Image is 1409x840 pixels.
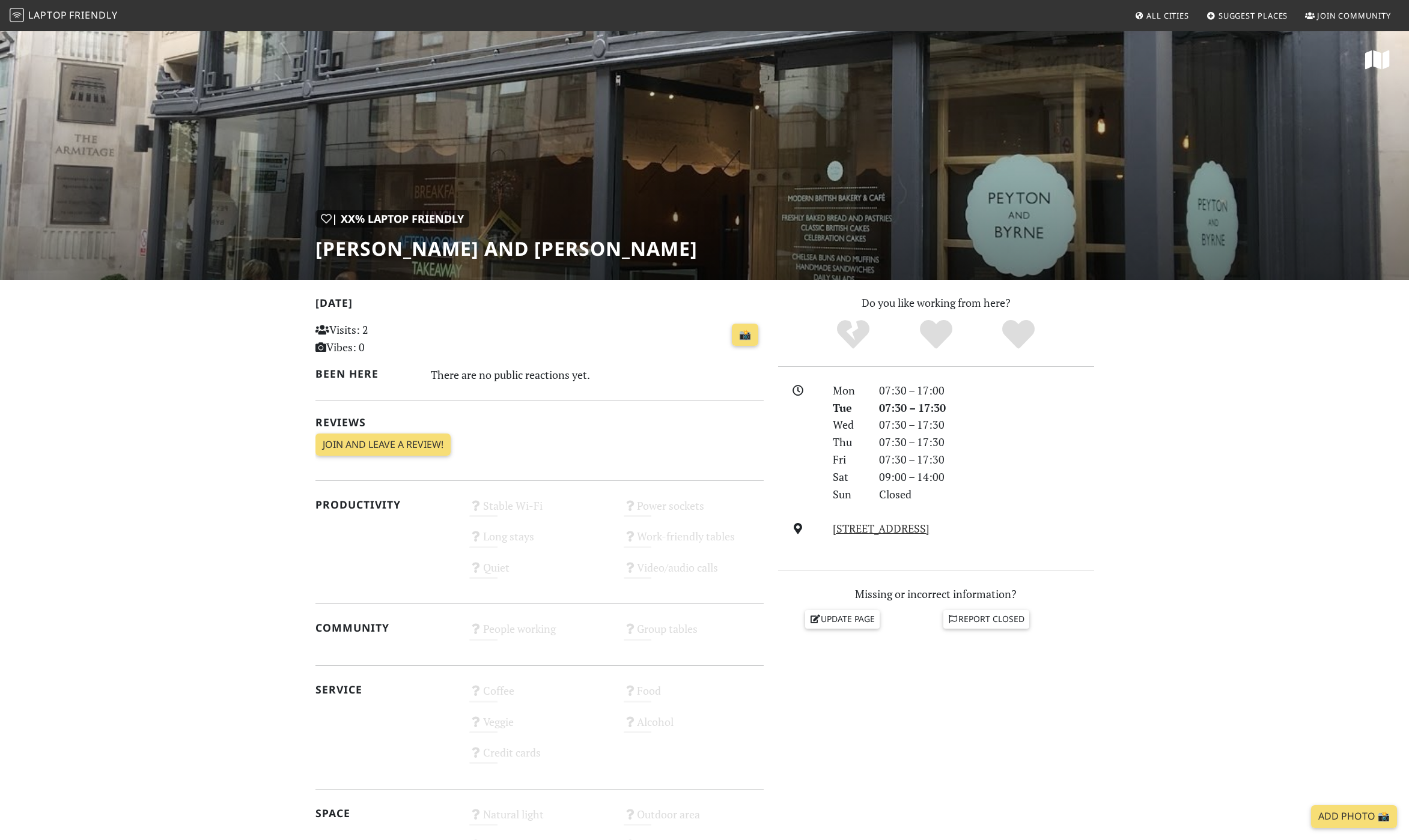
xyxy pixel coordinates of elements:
h2: Service [315,683,455,696]
div: Food [616,681,771,712]
h2: Space [315,807,455,820]
a: 📸 [732,324,758,346]
a: Add Photo 📸 [1311,805,1397,828]
span: Friendly [69,8,117,22]
a: Update page [805,610,880,628]
div: | XX% Laptop Friendly [315,210,469,228]
div: Long stays [462,527,616,557]
a: [STREET_ADDRESS] [833,521,930,536]
div: Stable Wi-Fi [462,496,616,527]
div: There are no public reactions yet. [431,365,764,384]
div: 07:30 – 17:00 [872,382,1101,399]
div: 09:00 – 14:00 [872,468,1101,486]
h2: [DATE] [315,297,764,314]
div: 07:30 – 17:30 [872,416,1101,434]
div: 07:30 – 17:30 [872,399,1101,417]
h1: [PERSON_NAME] and [PERSON_NAME] [315,237,698,260]
div: Mon [826,382,871,399]
div: Quiet [462,558,616,588]
div: Natural light [462,805,616,835]
a: Join and leave a review! [315,434,451,456]
div: Credit cards [462,743,616,773]
a: Join Community [1300,5,1396,26]
div: Sun [826,486,871,503]
div: Sat [826,468,871,486]
h2: Been here [315,367,417,380]
a: All Cities [1130,5,1194,26]
a: LaptopFriendly LaptopFriendly [10,5,118,26]
div: 07:30 – 17:30 [872,451,1101,468]
div: People working [462,619,616,650]
div: Fri [826,451,871,468]
a: Suggest Places [1202,5,1293,26]
div: No [812,318,895,351]
p: Visits: 2 Vibes: 0 [315,321,455,356]
div: Group tables [616,619,771,650]
h2: Reviews [315,416,764,429]
h2: Productivity [315,498,455,511]
span: All Cities [1146,10,1189,21]
div: Thu [826,434,871,451]
div: Outdoor area [616,805,771,835]
div: Closed [872,486,1101,503]
div: Yes [895,318,978,351]
div: Tue [826,399,871,417]
div: Video/audio calls [616,558,771,588]
div: 07:30 – 17:30 [872,434,1101,451]
div: Alcohol [616,712,771,743]
span: Suggest Places [1219,10,1288,21]
div: Veggie [462,712,616,743]
h2: Community [315,621,455,634]
img: LaptopFriendly [10,8,24,22]
a: Report closed [943,610,1030,628]
div: Power sockets [616,496,771,527]
div: Wed [826,416,871,434]
div: Definitely! [977,318,1060,351]
div: Work-friendly tables [616,527,771,557]
p: Do you like working from here? [778,294,1094,312]
span: Laptop [28,8,67,22]
span: Join Community [1317,10,1391,21]
p: Missing or incorrect information? [778,585,1094,603]
div: Coffee [462,681,616,712]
